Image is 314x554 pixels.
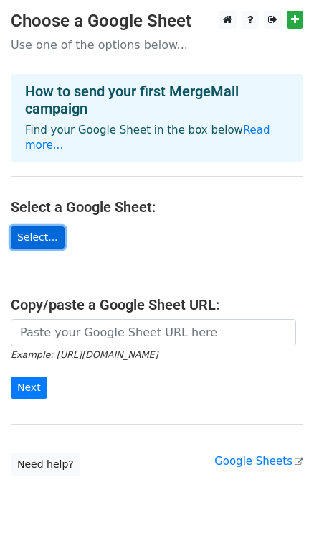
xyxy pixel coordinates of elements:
h3: Choose a Google Sheet [11,11,303,32]
input: Next [11,377,47,399]
h4: Select a Google Sheet: [11,198,303,216]
a: Need help? [11,453,80,476]
h4: Copy/paste a Google Sheet URL: [11,296,303,313]
a: Google Sheets [214,455,303,468]
iframe: Chat Widget [242,485,314,554]
p: Use one of the options below... [11,37,303,52]
small: Example: [URL][DOMAIN_NAME] [11,349,158,360]
input: Paste your Google Sheet URL here [11,319,296,346]
a: Read more... [25,124,270,152]
a: Select... [11,226,65,249]
h4: How to send your first MergeMail campaign [25,83,289,117]
p: Find your Google Sheet in the box below [25,123,289,153]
